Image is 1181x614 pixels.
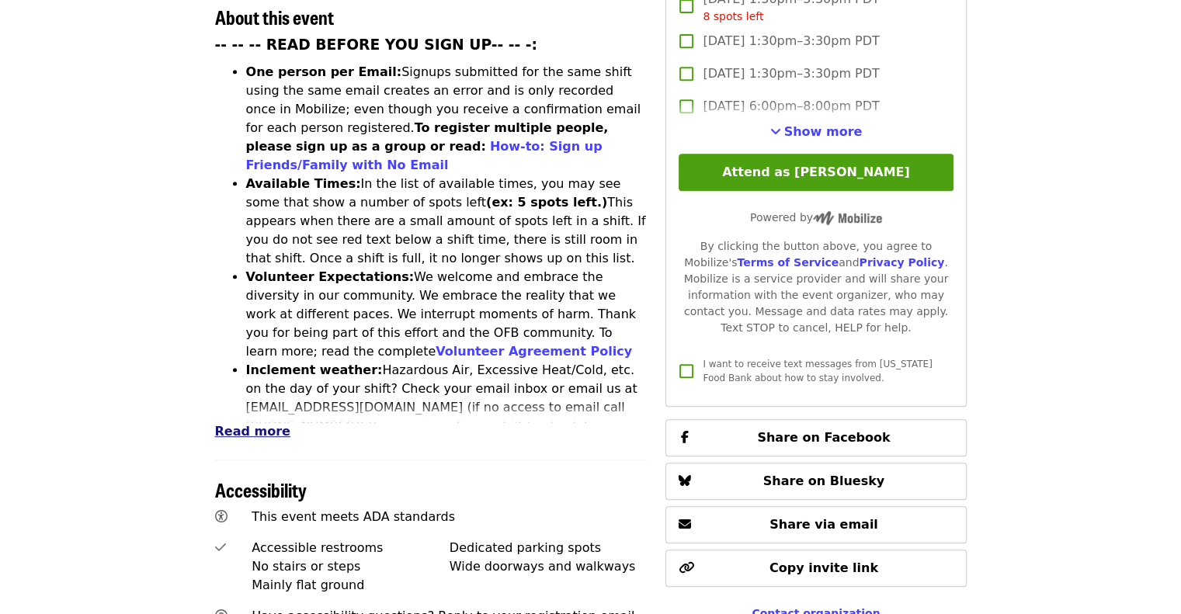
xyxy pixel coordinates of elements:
div: Accessible restrooms [252,539,450,557]
strong: (ex: 5 spots left.) [486,195,607,210]
li: Signups submitted for the same shift using the same email creates an error and is only recorded o... [246,63,648,175]
i: check icon [215,540,226,555]
span: 8 spots left [703,10,763,23]
li: Hazardous Air, Excessive Heat/Cold, etc. on the day of your shift? Check your email inbox or emai... [246,361,648,454]
a: Terms of Service [737,256,839,269]
li: In the list of available times, you may see some that show a number of spots left This appears wh... [246,175,648,268]
span: Accessibility [215,476,307,503]
button: Share via email [665,506,966,543]
span: Read more [215,424,290,439]
span: [DATE] 1:30pm–3:30pm PDT [703,64,879,83]
strong: Available Times: [246,176,361,191]
li: We welcome and embrace the diversity in our community. We embrace the reality that we work at dif... [246,268,648,361]
span: Share on Bluesky [763,474,885,488]
div: Wide doorways and walkways [450,557,648,576]
strong: Volunteer Expectations: [246,269,415,284]
span: Share via email [769,517,878,532]
span: Powered by [750,211,882,224]
span: About this event [215,3,334,30]
span: Copy invite link [769,560,878,575]
a: How-to: Sign up Friends/Family with No Email [246,139,603,172]
span: This event meets ADA standards [252,509,455,524]
a: Privacy Policy [859,256,944,269]
strong: Inclement weather: [246,363,383,377]
div: Dedicated parking spots [450,539,648,557]
a: Volunteer Agreement Policy [436,344,632,359]
button: Share on Bluesky [665,463,966,500]
span: I want to receive text messages from [US_STATE] Food Bank about how to stay involved. [703,359,932,383]
strong: To register multiple people, please sign up as a group or read: [246,120,609,154]
span: [DATE] 1:30pm–3:30pm PDT [703,32,879,50]
div: No stairs or steps [252,557,450,576]
span: Share on Facebook [757,430,890,445]
button: Copy invite link [665,550,966,587]
i: universal-access icon [215,509,228,524]
button: Attend as [PERSON_NAME] [679,154,953,191]
strong: One person per Email: [246,64,402,79]
span: Show more [784,124,863,139]
button: Share on Facebook [665,419,966,456]
strong: -- -- -- READ BEFORE YOU SIGN UP-- -- -: [215,36,538,53]
div: Mainly flat ground [252,576,450,595]
button: Read more [215,422,290,441]
img: Powered by Mobilize [813,211,882,225]
button: See more timeslots [770,123,863,141]
div: By clicking the button above, you agree to Mobilize's and . Mobilize is a service provider and wi... [679,238,953,336]
span: [DATE] 6:00pm–8:00pm PDT [703,97,879,116]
